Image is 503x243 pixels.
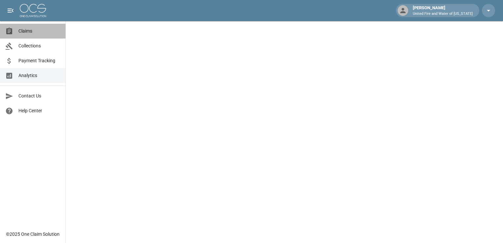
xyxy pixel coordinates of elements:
button: open drawer [4,4,17,17]
span: Analytics [18,72,60,79]
span: Contact Us [18,93,60,99]
p: United Fire and Water of [US_STATE] [413,11,473,17]
span: Help Center [18,107,60,114]
img: ocs-logo-white-transparent.png [20,4,46,17]
div: [PERSON_NAME] [410,5,475,16]
div: © 2025 One Claim Solution [6,231,60,237]
span: Claims [18,28,60,35]
iframe: Embedded Dashboard [66,21,503,241]
span: Collections [18,42,60,49]
span: Payment Tracking [18,57,60,64]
